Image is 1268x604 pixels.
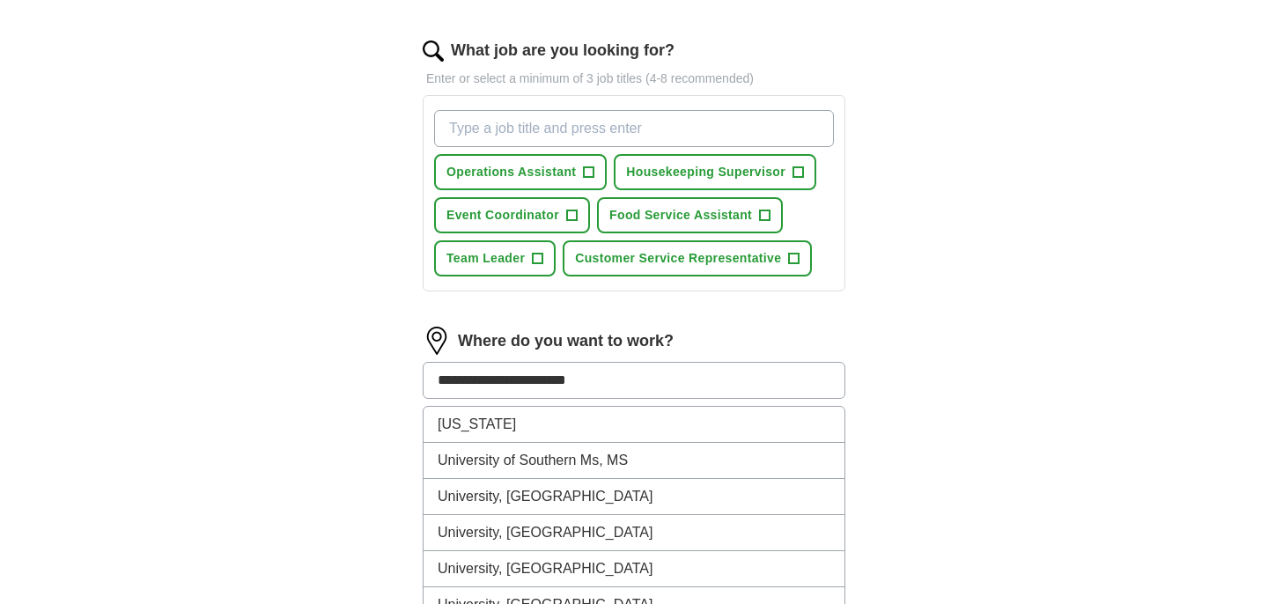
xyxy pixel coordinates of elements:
[424,407,844,443] li: [US_STATE]
[434,197,590,233] button: Event Coordinator
[424,551,844,587] li: University, [GEOGRAPHIC_DATA]
[446,206,559,225] span: Event Coordinator
[446,163,576,181] span: Operations Assistant
[626,163,785,181] span: Housekeeping Supervisor
[423,327,451,355] img: location.png
[609,206,752,225] span: Food Service Assistant
[424,479,844,515] li: University, [GEOGRAPHIC_DATA]
[575,249,781,268] span: Customer Service Representative
[434,240,556,276] button: Team Leader
[597,197,783,233] button: Food Service Assistant
[424,443,844,479] li: University of Southern Ms, MS
[434,110,834,147] input: Type a job title and press enter
[563,240,812,276] button: Customer Service Representative
[458,329,674,353] label: Where do you want to work?
[446,249,525,268] span: Team Leader
[451,39,675,63] label: What job are you looking for?
[424,515,844,551] li: University, [GEOGRAPHIC_DATA]
[434,154,607,190] button: Operations Assistant
[423,41,444,62] img: search.png
[423,70,845,88] p: Enter or select a minimum of 3 job titles (4-8 recommended)
[614,154,816,190] button: Housekeeping Supervisor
